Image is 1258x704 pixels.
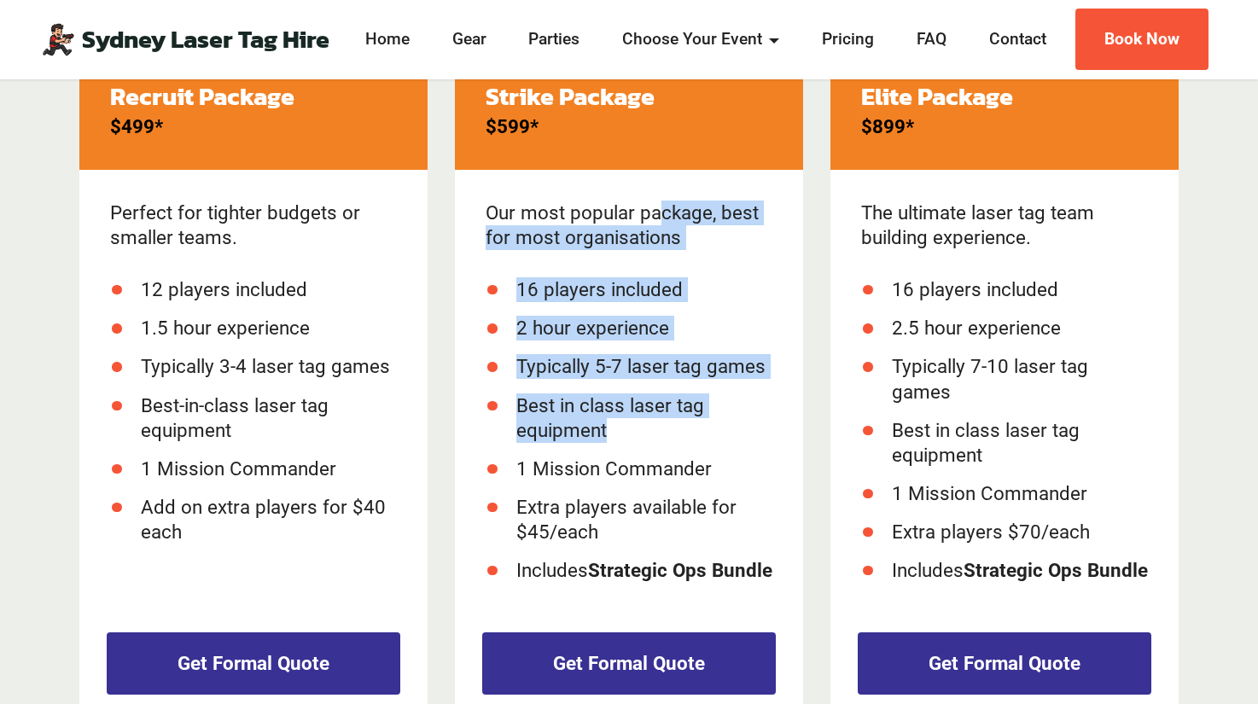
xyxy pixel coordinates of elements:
p: Our most popular package, best for most organisations [486,201,772,250]
span: 2.5 hour experience [892,317,1061,339]
span: 1 Mission Commander [516,457,712,480]
p: The ultimate laser tag team building experience. [861,201,1148,250]
strong: Strike Package [486,78,655,114]
strong: Strategic Ops Bundle [964,559,1148,581]
a: Contact [984,27,1051,52]
span: 16 players included [516,278,683,300]
li: Extra players $70/each [892,520,1148,544]
span: Typically 5-7 laser tag games [516,355,766,377]
a: Pricing [817,27,879,52]
strong: Strategic Ops Bundle [588,559,772,581]
li: Includes [892,558,1148,583]
a: Sydney Laser Tag Hire [82,27,329,52]
strong: $899* [861,115,914,137]
li: 1 Mission Commander [141,457,397,481]
span: 1.5 hour experience [141,317,310,339]
span: Best in class laser tag equipment [516,394,704,441]
li: Includes [516,558,772,583]
li: Typically 7-10 laser tag games [892,354,1148,404]
a: Book Now [1075,9,1208,71]
span: 2 hour experience [516,317,669,339]
span: 12 players included [141,278,307,300]
strong: Elite Package [861,78,1013,114]
li: Typically 3-4 laser tag games [141,354,397,379]
li: 1 Mission Commander [892,481,1148,506]
a: Get Formal Quote [107,632,400,695]
a: FAQ [911,27,952,52]
li: Extra players available for $45/each [516,495,772,544]
li: Best in class laser tag equipment [892,418,1148,468]
strong: $499* [110,115,163,137]
strong: Recruit Package [110,78,294,114]
strong: $599* [486,115,539,137]
a: Get Formal Quote [482,632,776,695]
a: Get Formal Quote [858,632,1151,695]
span: 16 players included [892,278,1058,300]
a: Parties [524,27,585,52]
p: Perfect for tighter budgets or smaller teams. [110,201,397,250]
a: Gear [447,27,492,52]
li: Add on extra players for $40 each [141,495,397,544]
img: Mobile Laser Tag Parties Sydney [41,22,75,56]
li: Best-in-class laser tag equipment [141,393,397,443]
a: Home [360,27,415,52]
a: Choose Your Event [618,27,785,52]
